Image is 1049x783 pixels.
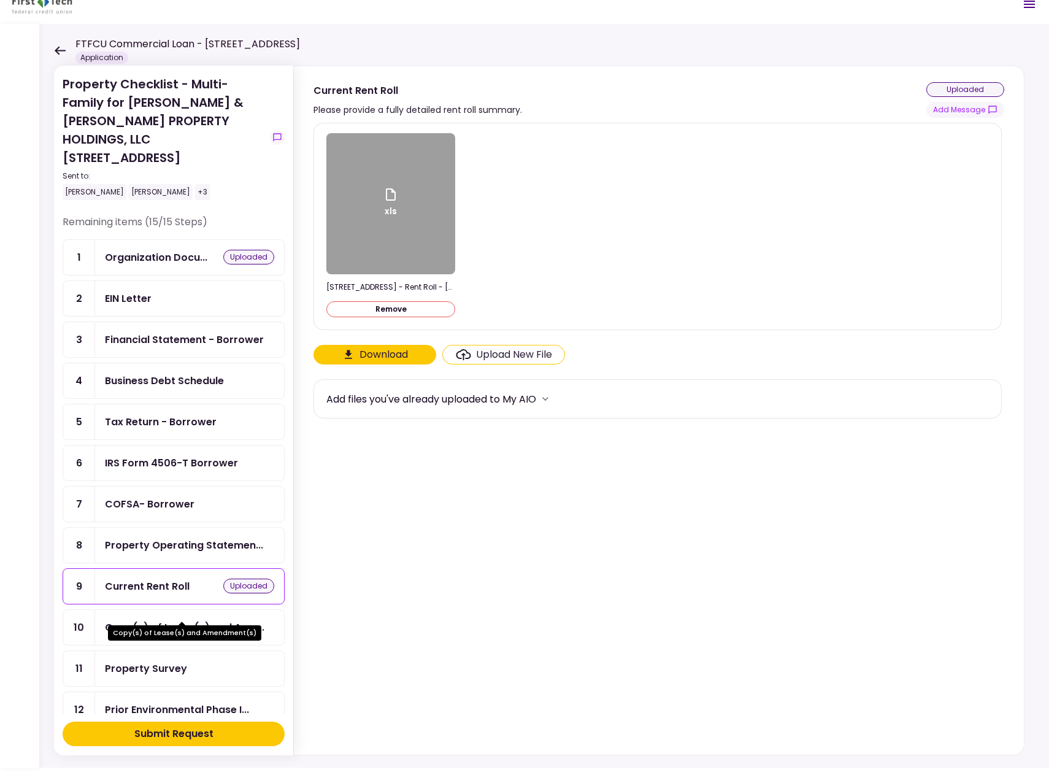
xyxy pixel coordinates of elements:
div: 5 [63,404,95,439]
div: 9 [63,569,95,604]
div: Please provide a fully detailed rent roll summary. [313,102,522,117]
a: 4Business Debt Schedule [63,363,285,399]
a: 11Property Survey [63,650,285,687]
div: 1 [63,240,95,275]
div: 2 [63,281,95,316]
a: 1Organization Documents for Borrowing Entityuploaded [63,239,285,276]
div: [PERSON_NAME] [63,184,126,200]
a: 12Prior Environmental Phase I and/or Phase II [63,692,285,728]
a: 9Current Rent Rolluploaded [63,568,285,604]
div: 10 [63,610,95,645]
span: Click here to upload the required document [442,345,565,364]
button: Submit Request [63,722,285,746]
div: Current Rent RollPlease provide a fully detailed rent roll summary.uploadedshow-messagesxls513 E ... [293,66,1024,755]
div: Upload New File [476,347,552,362]
h1: FTFCU Commercial Loan - [STREET_ADDRESS] [75,37,300,52]
div: Copy(s) of Lease(s) and Amendment(s) [108,625,261,641]
div: 12 [63,692,95,727]
div: Organization Documents for Borrowing Entity [105,250,207,265]
div: 3 [63,322,95,357]
div: [PERSON_NAME] [129,184,193,200]
div: Sent to: [63,171,265,182]
button: Remove [326,301,455,317]
div: uploaded [223,579,274,593]
a: 6IRS Form 4506-T Borrower [63,445,285,481]
div: Property Operating Statements [105,538,263,553]
a: 7COFSA- Borrower [63,486,285,522]
div: xls [383,187,398,220]
div: uploaded [926,82,1004,97]
div: Tax Return - Borrower [105,414,217,430]
div: 11 [63,651,95,686]
div: Submit Request [134,727,213,741]
a: 5Tax Return - Borrower [63,404,285,440]
div: Prior Environmental Phase I and/or Phase II [105,702,249,717]
a: 10Copy(s) of Lease(s) and Amendment(s) [63,609,285,646]
div: Current Rent Roll [105,579,190,594]
div: EIN Letter [105,291,152,306]
button: more [536,390,555,408]
div: COFSA- Borrower [105,496,194,512]
div: Remaining items (15/15 Steps) [63,215,285,239]
div: Current Rent Roll [313,83,522,98]
a: 8Property Operating Statements [63,527,285,563]
div: 7 [63,487,95,522]
div: Business Debt Schedule [105,373,224,388]
div: 8 [63,528,95,563]
div: uploaded [223,250,274,264]
a: 3Financial Statement - Borrower [63,322,285,358]
button: Click here to download the document [313,345,436,364]
div: Application [75,52,128,64]
div: +3 [195,184,210,200]
div: Property Survey [105,661,187,676]
div: IRS Form 4506-T Borrower [105,455,238,471]
button: show-messages [926,102,1004,118]
a: 2EIN Letter [63,280,285,317]
button: show-messages [270,130,285,145]
div: Financial Statement - Borrower [105,332,264,347]
div: Property Checklist - Multi-Family for [PERSON_NAME] & [PERSON_NAME] PROPERTY HOLDINGS, LLC [STREE... [63,75,265,200]
div: 6 [63,445,95,480]
div: Add files you've already uploaded to My AIO [326,391,536,407]
div: 4 [63,363,95,398]
div: 513 E Caney St - Rent Roll - 07.22.25.xlsx [326,282,455,293]
div: Copy(s) of Lease(s) and Amendment(s) [105,620,264,635]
